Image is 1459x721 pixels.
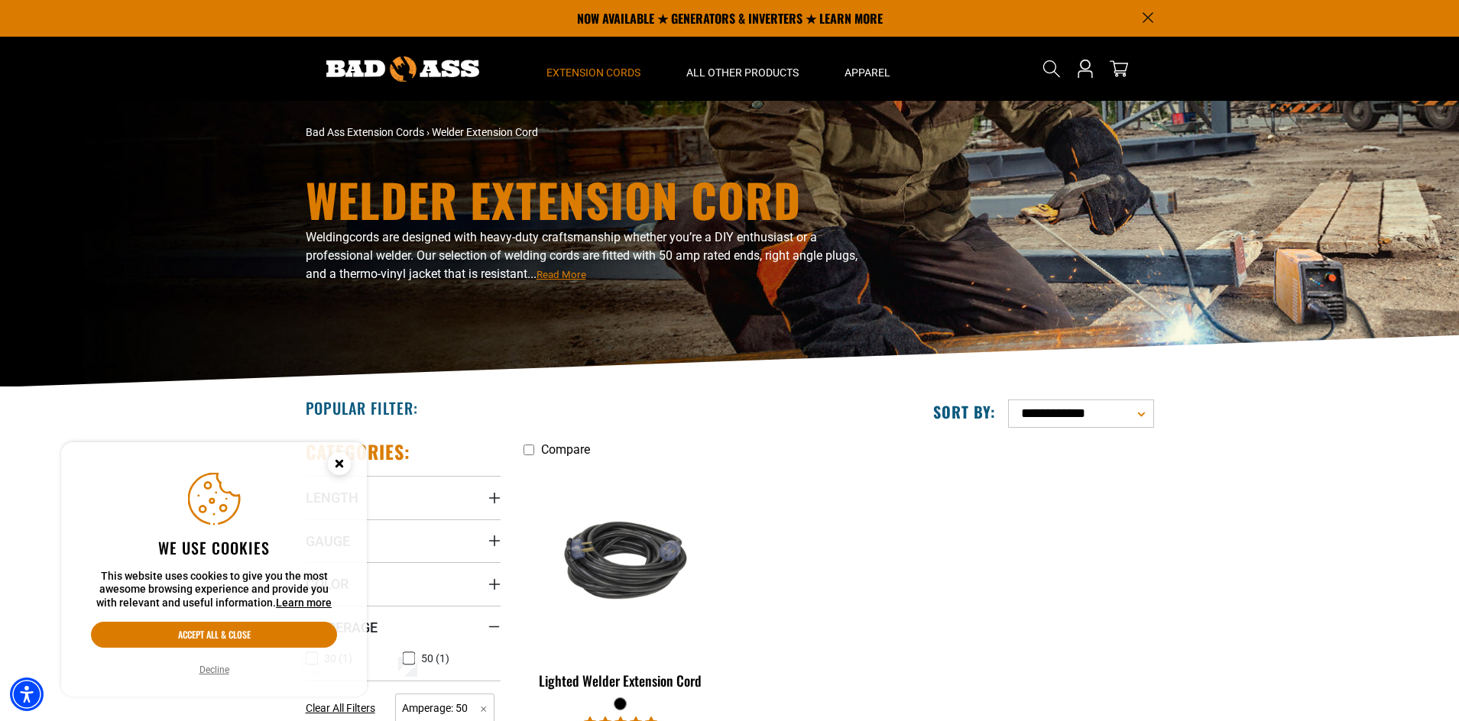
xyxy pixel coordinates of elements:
[524,674,718,687] div: Lighted Welder Extension Cord
[306,606,501,648] summary: Amperage
[306,519,501,562] summary: Gauge
[312,442,367,490] button: Close this option
[306,702,375,714] span: Clear All Filters
[1107,60,1131,78] a: cart
[306,398,418,418] h2: Popular Filter:
[306,700,381,716] a: Clear All Filters
[306,562,501,605] summary: Color
[306,228,864,283] p: Welding
[276,597,332,609] a: This website uses cookies to give you the most awesome browsing experience and provide you with r...
[524,501,717,619] img: black
[91,570,337,610] p: This website uses cookies to give you the most awesome browsing experience and provide you with r...
[326,57,479,82] img: Bad Ass Extension Cords
[195,662,234,677] button: Decline
[91,538,337,558] h2: We use cookies
[524,37,663,101] summary: Extension Cords
[306,124,864,141] nav: breadcrumbs
[686,66,799,79] span: All Other Products
[306,476,501,519] summary: Length
[546,66,640,79] span: Extension Cords
[306,176,864,222] h1: Welder Extension Cord
[426,126,430,138] span: ›
[663,37,822,101] summary: All Other Products
[432,126,538,138] span: Welder Extension Cord
[395,700,494,715] a: Amperage: 50
[524,464,718,697] a: black Lighted Welder Extension Cord
[306,440,411,464] h2: Categories:
[537,269,586,280] span: Read More
[306,126,424,138] a: Bad Ass Extension Cords
[1073,37,1097,101] a: Open this option
[933,402,996,422] label: Sort by:
[91,622,337,648] button: Accept all & close
[822,37,913,101] summary: Apparel
[306,230,858,281] span: cords are designed with heavy-duty craftsmanship whether you’re a DIY enthusiast or a professiona...
[1039,57,1064,81] summary: Search
[10,677,44,711] div: Accessibility Menu
[541,442,590,457] span: Compare
[421,653,449,664] span: 50 (1)
[61,442,367,697] aside: Cookie Consent
[845,66,890,79] span: Apparel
